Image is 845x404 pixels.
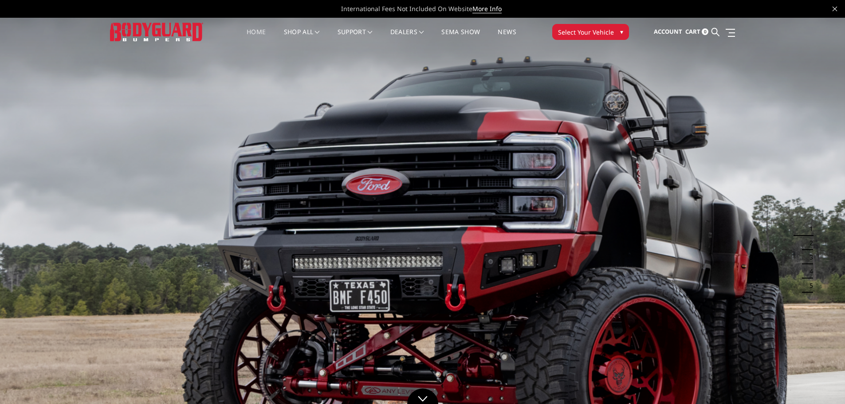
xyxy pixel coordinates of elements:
a: Support [338,29,373,46]
span: Select Your Vehicle [558,27,614,37]
img: BODYGUARD BUMPERS [110,23,203,41]
button: 1 of 5 [804,222,813,236]
a: More Info [472,4,502,13]
span: Cart [685,27,700,35]
a: Click to Down [407,388,438,404]
button: Select Your Vehicle [552,24,629,40]
a: SEMA Show [441,29,480,46]
a: News [498,29,516,46]
button: 5 of 5 [804,278,813,293]
button: 2 of 5 [804,236,813,250]
a: Home [247,29,266,46]
span: 0 [702,28,708,35]
a: Account [654,20,682,44]
a: Cart 0 [685,20,708,44]
button: 3 of 5 [804,250,813,264]
span: ▾ [620,27,623,36]
span: Account [654,27,682,35]
a: Dealers [390,29,424,46]
button: 4 of 5 [804,264,813,278]
a: shop all [284,29,320,46]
